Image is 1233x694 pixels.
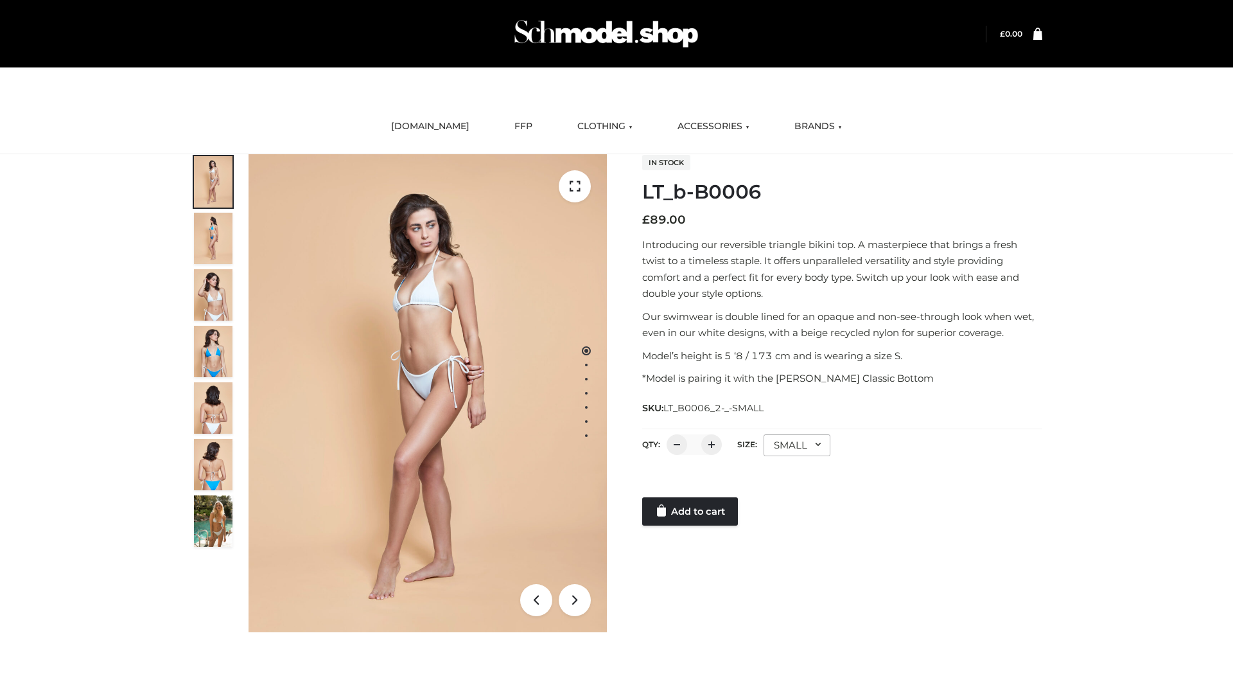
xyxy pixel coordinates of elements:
[1000,29,1022,39] bdi: 0.00
[785,112,852,141] a: BRANDS
[663,402,764,414] span: LT_B0006_2-_-SMALL
[642,370,1042,387] p: *Model is pairing it with the [PERSON_NAME] Classic Bottom
[510,8,703,59] img: Schmodel Admin 964
[642,400,765,416] span: SKU:
[194,382,232,434] img: ArielClassicBikiniTop_CloudNine_AzureSky_OW114ECO_7-scaled.jpg
[642,155,690,170] span: In stock
[642,236,1042,302] p: Introducing our reversible triangle bikini top. A masterpiece that brings a fresh twist to a time...
[668,112,759,141] a: ACCESSORIES
[194,495,232,547] img: Arieltop_CloudNine_AzureSky2.jpg
[194,439,232,490] img: ArielClassicBikiniTop_CloudNine_AzureSky_OW114ECO_8-scaled.jpg
[249,154,607,632] img: ArielClassicBikiniTop_CloudNine_AzureSky_OW114ECO_1
[568,112,642,141] a: CLOTHING
[764,434,830,456] div: SMALL
[505,112,542,141] a: FFP
[194,269,232,321] img: ArielClassicBikiniTop_CloudNine_AzureSky_OW114ECO_3-scaled.jpg
[194,326,232,377] img: ArielClassicBikiniTop_CloudNine_AzureSky_OW114ECO_4-scaled.jpg
[642,497,738,526] a: Add to cart
[642,440,660,449] label: QTY:
[642,213,650,227] span: £
[642,181,1042,204] h1: LT_b-B0006
[381,112,479,141] a: [DOMAIN_NAME]
[1000,29,1005,39] span: £
[642,308,1042,341] p: Our swimwear is double lined for an opaque and non-see-through look when wet, even in our white d...
[642,348,1042,364] p: Model’s height is 5 ‘8 / 173 cm and is wearing a size S.
[737,440,757,449] label: Size:
[194,156,232,208] img: ArielClassicBikiniTop_CloudNine_AzureSky_OW114ECO_1-scaled.jpg
[1000,29,1022,39] a: £0.00
[194,213,232,264] img: ArielClassicBikiniTop_CloudNine_AzureSky_OW114ECO_2-scaled.jpg
[642,213,686,227] bdi: 89.00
